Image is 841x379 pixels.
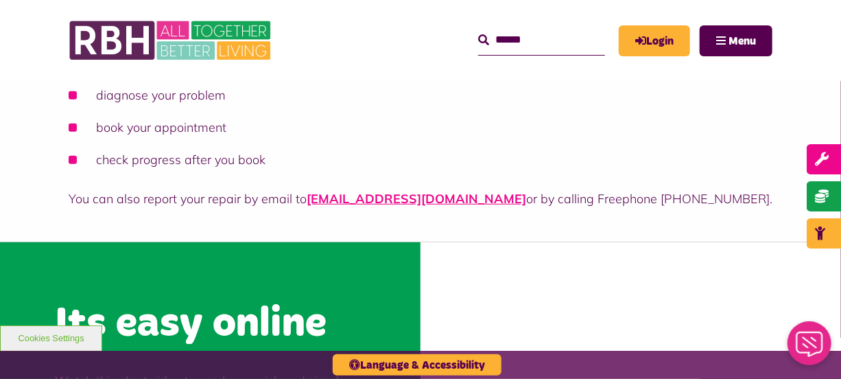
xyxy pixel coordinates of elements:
input: Search [478,25,605,55]
a: MyRBH [619,25,690,56]
h2: Its easy online [55,297,366,351]
p: You can also report your repair by email to or by calling Freephone [PHONE_NUMBER]. [69,189,772,208]
span: Menu [729,36,756,47]
button: Language & Accessibility [333,354,501,376]
li: check progress after you book [69,150,772,169]
img: RBH [69,14,274,67]
li: book your appointment [69,118,772,137]
iframe: Netcall Web Assistant for live chat [779,317,841,379]
li: diagnose your problem [69,86,772,104]
a: [EMAIL_ADDRESS][DOMAIN_NAME] [307,191,526,207]
button: Navigation [700,25,772,56]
